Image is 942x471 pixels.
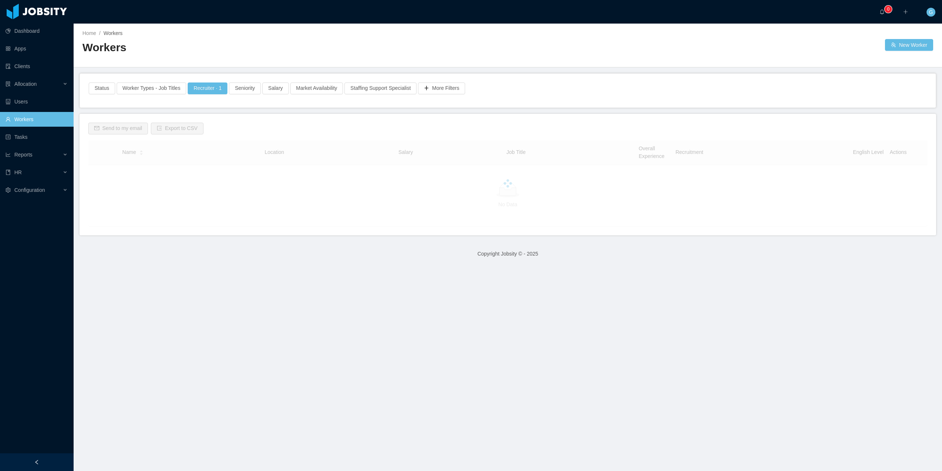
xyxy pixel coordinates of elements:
button: Status [89,82,115,94]
button: icon: plusMore Filters [418,82,465,94]
button: icon: usergroup-addNew Worker [885,39,933,51]
button: Recruiter · 1 [188,82,227,94]
h2: Workers [82,40,508,55]
span: / [99,30,100,36]
button: Salary [262,82,289,94]
a: icon: appstoreApps [6,41,68,56]
i: icon: setting [6,187,11,193]
a: icon: pie-chartDashboard [6,24,68,38]
span: Reports [14,152,32,158]
a: icon: userWorkers [6,112,68,127]
a: icon: robotUsers [6,94,68,109]
a: icon: profileTasks [6,130,68,144]
sup: 0 [885,6,892,13]
span: HR [14,169,22,175]
span: Workers [103,30,123,36]
i: icon: solution [6,81,11,87]
i: icon: plus [903,9,908,14]
span: Configuration [14,187,45,193]
i: icon: bell [879,9,885,14]
span: G [929,8,933,17]
button: Worker Types - Job Titles [117,82,186,94]
a: Home [82,30,96,36]
button: Staffing Support Specialist [344,82,417,94]
span: Allocation [14,81,37,87]
i: icon: line-chart [6,152,11,157]
button: Seniority [229,82,261,94]
button: Market Availability [290,82,343,94]
i: icon: book [6,170,11,175]
footer: Copyright Jobsity © - 2025 [74,241,942,267]
a: icon: auditClients [6,59,68,74]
